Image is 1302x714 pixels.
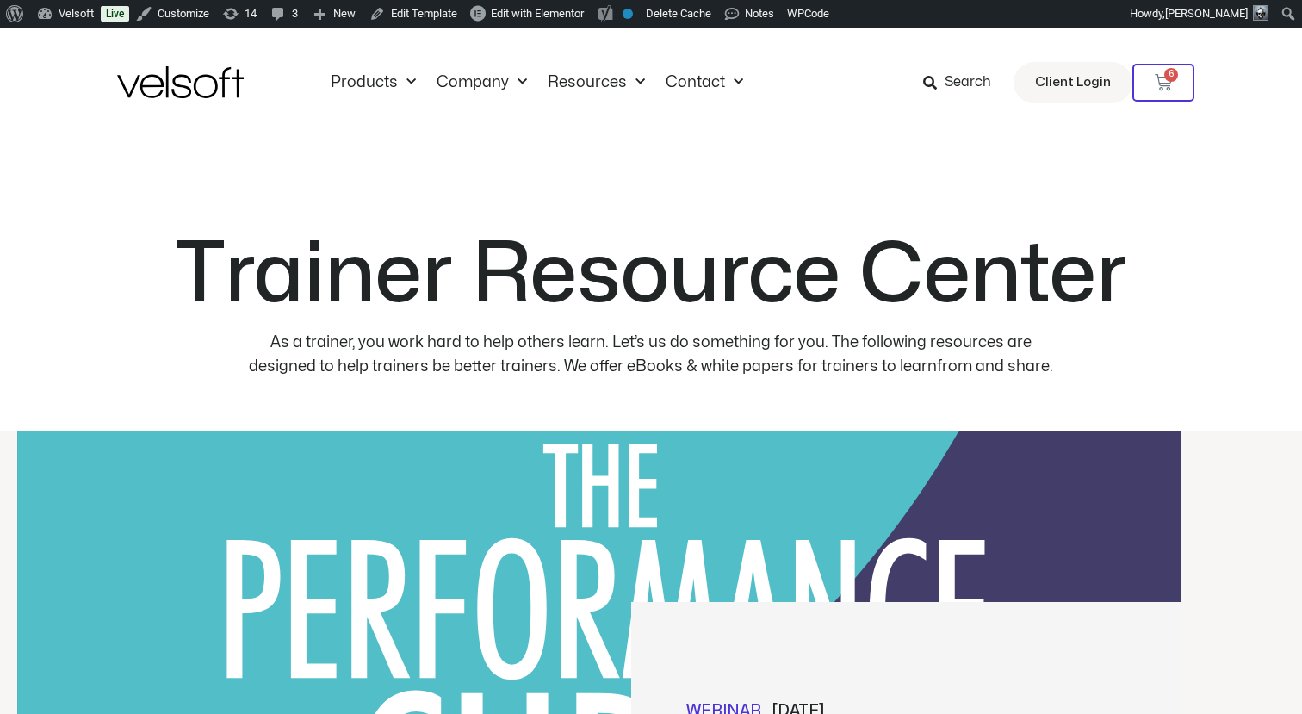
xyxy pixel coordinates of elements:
[1014,62,1132,103] a: Client Login
[101,6,129,22] a: Live
[241,331,1062,379] div: As a trainer, you work hard to help others learn. Let’s us do something for you. The following re...
[1132,64,1194,102] a: 6
[945,71,991,94] span: Search
[320,73,753,92] nav: Menu
[623,9,633,19] div: No index
[923,68,1003,97] a: Search
[1164,68,1178,82] span: 6
[320,73,426,92] a: ProductsMenu Toggle
[176,234,1127,317] h1: Trainer Resource Center
[117,66,244,98] img: Velsoft Training Materials
[537,73,655,92] a: ResourcesMenu Toggle
[655,73,753,92] a: ContactMenu Toggle
[491,7,584,20] span: Edit with Elementor
[1165,7,1248,20] span: [PERSON_NAME]
[426,73,537,92] a: CompanyMenu Toggle
[1035,71,1111,94] span: Client Login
